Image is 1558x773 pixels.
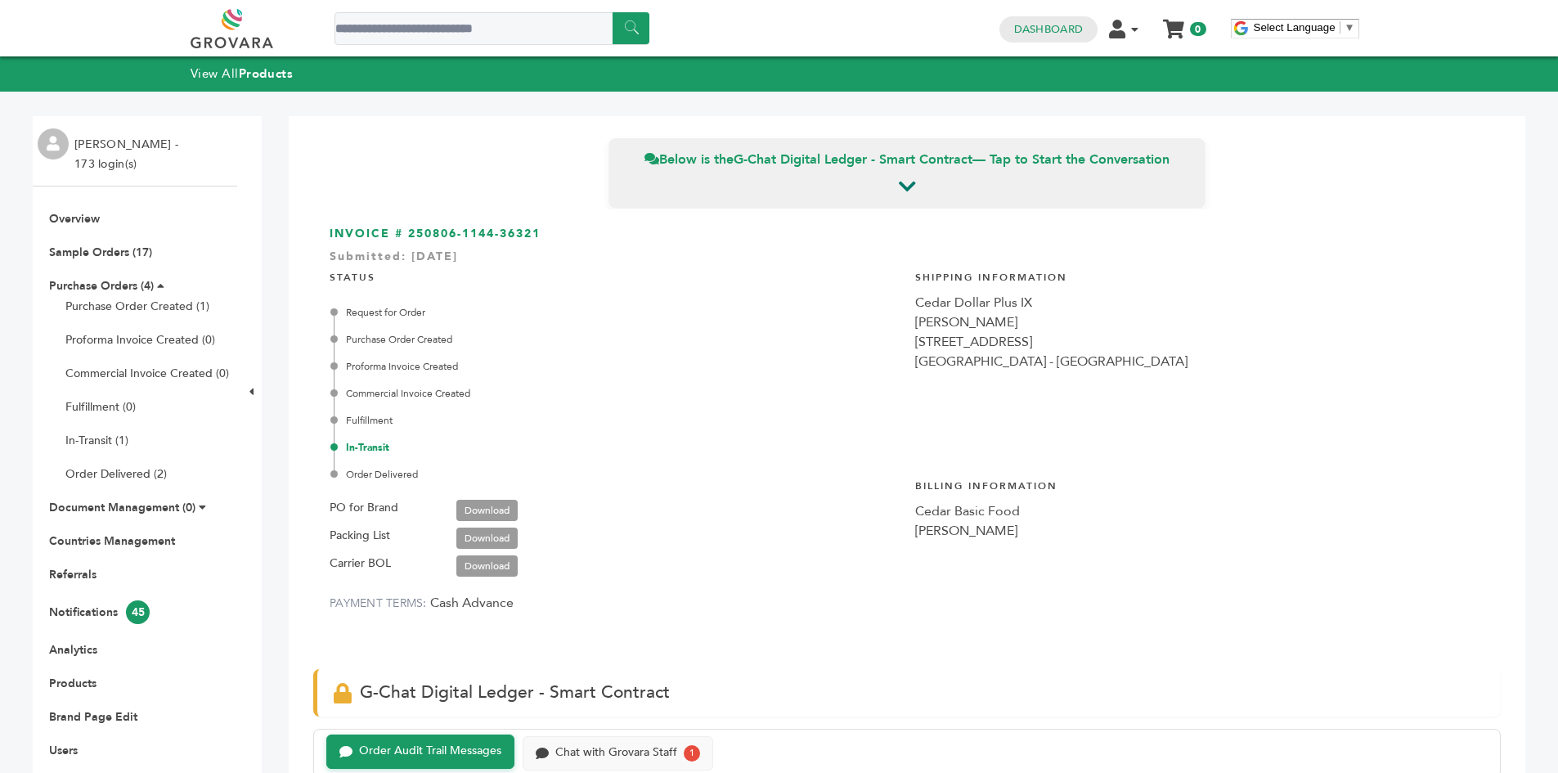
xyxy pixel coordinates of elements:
div: Request for Order [334,305,899,320]
div: Order Audit Trail Messages [359,744,501,758]
span: Below is the — Tap to Start the Conversation [644,151,1170,169]
a: Purchase Order Created (1) [65,299,209,314]
a: Sample Orders (17) [49,245,152,260]
a: Purchase Orders (4) [49,278,154,294]
img: profile.png [38,128,69,160]
li: [PERSON_NAME] - 173 login(s) [74,135,182,174]
span: 0 [1190,22,1206,36]
a: Fulfillment (0) [65,399,136,415]
div: Chat with Grovara Staff [555,746,677,760]
strong: G-Chat Digital Ledger - Smart Contract [734,151,972,169]
a: In-Transit (1) [65,433,128,448]
a: My Cart [1164,15,1183,32]
a: Brand Page Edit [49,709,137,725]
div: Commercial Invoice Created [334,386,899,401]
a: Download [456,528,518,549]
div: 1 [684,745,700,762]
label: PAYMENT TERMS: [330,595,427,611]
div: Fulfillment [334,413,899,428]
a: Dashboard [1014,22,1083,37]
h4: STATUS [330,258,899,293]
div: In-Transit [334,440,899,455]
strong: Products [239,65,293,82]
a: Analytics [49,642,97,658]
a: Download [456,555,518,577]
a: Referrals [49,567,97,582]
div: [PERSON_NAME] [915,312,1484,332]
label: PO for Brand [330,498,398,518]
span: ▼ [1345,21,1355,34]
a: Download [456,500,518,521]
div: Purchase Order Created [334,332,899,347]
a: Commercial Invoice Created (0) [65,366,229,381]
a: Select Language​ [1254,21,1355,34]
span: G-Chat Digital Ledger - Smart Contract [360,681,670,704]
span: Cash Advance [430,594,514,612]
div: Cedar Basic Food [915,501,1484,521]
div: Proforma Invoice Created [334,359,899,374]
a: Overview [49,211,100,227]
div: Submitted: [DATE] [330,249,1484,273]
div: [GEOGRAPHIC_DATA] - [GEOGRAPHIC_DATA] [915,352,1484,371]
a: Notifications45 [49,604,150,620]
h4: Shipping Information [915,258,1484,293]
a: Order Delivered (2) [65,466,167,482]
a: View AllProducts [191,65,294,82]
a: Users [49,743,78,758]
div: Cedar Dollar Plus IX [915,293,1484,312]
a: Proforma Invoice Created (0) [65,332,215,348]
label: Carrier BOL [330,554,391,573]
input: Search a product or brand... [334,12,649,45]
span: Select Language [1254,21,1336,34]
span: 45 [126,600,150,624]
div: [PERSON_NAME] [915,521,1484,541]
a: Countries Management [49,533,175,549]
div: [STREET_ADDRESS] [915,332,1484,352]
h3: INVOICE # 250806-1144-36321 [330,226,1484,242]
h4: Billing Information [915,467,1484,501]
a: Document Management (0) [49,500,195,515]
label: Packing List [330,526,390,546]
div: Order Delivered [334,467,899,482]
a: Products [49,676,97,691]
